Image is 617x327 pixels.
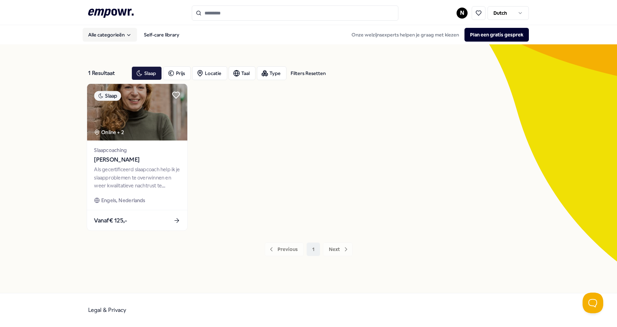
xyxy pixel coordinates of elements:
button: Alle categorieën [83,28,137,42]
button: Plan een gratis gesprek [464,28,529,42]
div: 1 Resultaat [88,66,126,80]
span: Vanaf € 125,- [94,216,127,225]
div: Slaap [94,91,121,101]
iframe: Help Scout Beacon - Open [583,293,603,313]
button: Taal [229,66,255,80]
button: Prijs [163,66,191,80]
a: Legal & Privacy [88,307,126,313]
button: N [457,8,468,19]
a: Self-care library [138,28,185,42]
input: Search for products, categories or subcategories [192,6,398,21]
nav: Main [83,28,185,42]
div: Onze welzijnsexperts helpen je graag met kiezen [346,28,529,42]
div: Filters Resetten [291,69,326,77]
span: Engels, Nederlands [101,196,145,204]
button: Type [257,66,286,80]
span: [PERSON_NAME] [94,155,180,164]
a: package imageSlaapOnline + 2Slaapcoaching[PERSON_NAME]Als gecertificeerd slaapcoach help ik je sl... [87,84,188,231]
div: Online + 2 [94,128,124,136]
span: Slaapcoaching [94,146,180,154]
button: Locatie [192,66,227,80]
button: Slaap [132,66,162,80]
div: Als gecertificeerd slaapcoach help ik je slaapproblemen te overwinnen en weer kwalitatieve nachtr... [94,166,180,189]
img: package image [87,84,187,141]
